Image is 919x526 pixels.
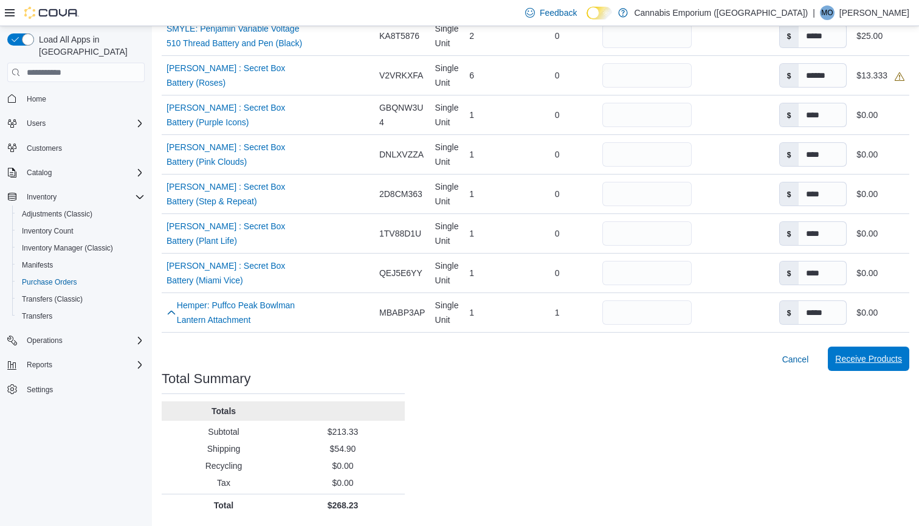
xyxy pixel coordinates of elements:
[162,372,251,386] h3: Total Summary
[22,165,145,180] span: Catalog
[22,277,77,287] span: Purchase Orders
[17,309,145,324] span: Transfers
[464,182,517,206] div: 1
[856,266,878,280] div: $0.00
[782,353,809,365] span: Cancel
[22,140,145,156] span: Customers
[22,116,50,131] button: Users
[777,347,814,372] button: Cancel
[22,190,145,204] span: Inventory
[17,258,58,272] a: Manifests
[2,356,150,373] button: Reports
[167,219,313,248] a: [PERSON_NAME] : Secret Box Battery (Plant Life)
[517,142,597,167] div: 0
[167,460,281,472] p: Recycling
[22,141,67,156] a: Customers
[2,89,150,107] button: Home
[517,221,597,246] div: 0
[12,257,150,274] button: Manifests
[856,187,878,201] div: $0.00
[379,305,425,320] span: MBABP3AP
[22,209,92,219] span: Adjustments (Classic)
[780,64,799,87] label: $
[24,7,79,19] img: Cova
[22,226,74,236] span: Inventory Count
[430,293,465,332] div: Single Unit
[2,115,150,132] button: Users
[780,222,799,245] label: $
[27,192,57,202] span: Inventory
[167,443,281,455] p: Shipping
[12,291,150,308] button: Transfers (Classic)
[540,7,577,19] span: Feedback
[780,261,799,285] label: $
[286,426,400,438] p: $213.33
[430,254,465,292] div: Single Unit
[17,224,78,238] a: Inventory Count
[22,382,58,397] a: Settings
[464,300,517,325] div: 1
[520,1,582,25] a: Feedback
[22,91,145,106] span: Home
[286,443,400,455] p: $54.90
[22,165,57,180] button: Catalog
[517,182,597,206] div: 0
[27,94,46,104] span: Home
[430,135,465,174] div: Single Unit
[22,294,83,304] span: Transfers (Classic)
[780,103,799,126] label: $
[2,381,150,398] button: Settings
[17,241,118,255] a: Inventory Manager (Classic)
[12,206,150,223] button: Adjustments (Classic)
[835,353,902,365] span: Receive Products
[587,7,612,19] input: Dark Mode
[379,147,424,162] span: DNLXVZZA
[856,305,878,320] div: $0.00
[22,358,57,372] button: Reports
[22,243,113,253] span: Inventory Manager (Classic)
[856,29,883,43] div: $25.00
[34,33,145,58] span: Load All Apps in [GEOGRAPHIC_DATA]
[856,108,878,122] div: $0.00
[379,266,422,280] span: QEJ5E6YY
[286,477,400,489] p: $0.00
[2,189,150,206] button: Inventory
[780,143,799,166] label: $
[839,5,909,20] p: [PERSON_NAME]
[780,24,799,47] label: $
[167,21,313,50] a: SMYLE: Penjamin Variable Voltage 510 Thread Battery and Pen (Black)
[7,85,145,430] nav: Complex example
[17,292,145,306] span: Transfers (Classic)
[22,260,53,270] span: Manifests
[517,24,597,48] div: 0
[856,68,904,83] div: $13.333
[177,298,313,327] a: Hemper: Puffco Peak Bowlman Lantern Attachment
[17,309,57,324] a: Transfers
[22,358,145,372] span: Reports
[379,29,419,43] span: KA8T5876
[167,499,281,511] p: Total
[464,63,517,88] div: 6
[167,179,313,209] a: [PERSON_NAME] : Secret Box Battery (Step & Repeat)
[464,221,517,246] div: 1
[27,385,53,395] span: Settings
[517,300,597,325] div: 1
[856,226,878,241] div: $0.00
[22,190,61,204] button: Inventory
[430,16,465,55] div: Single Unit
[27,336,63,345] span: Operations
[22,333,67,348] button: Operations
[17,275,145,289] span: Purchase Orders
[820,5,835,20] div: Mona Ozkurt
[12,223,150,240] button: Inventory Count
[22,382,145,397] span: Settings
[27,119,46,128] span: Users
[430,214,465,253] div: Single Unit
[634,5,808,20] p: Cannabis Emporium ([GEOGRAPHIC_DATA])
[17,275,82,289] a: Purchase Orders
[464,103,517,127] div: 1
[430,95,465,134] div: Single Unit
[517,261,597,285] div: 0
[464,24,517,48] div: 2
[2,164,150,181] button: Catalog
